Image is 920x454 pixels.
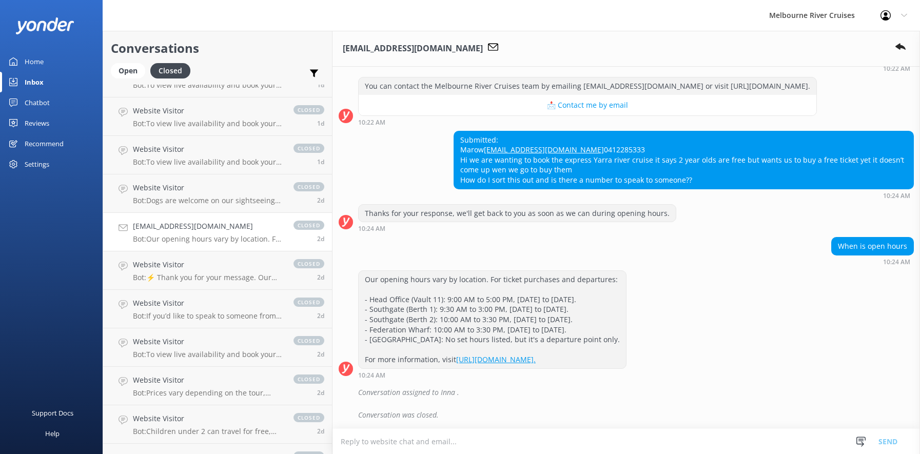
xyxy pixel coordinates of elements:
h4: [EMAIL_ADDRESS][DOMAIN_NAME] [133,221,283,232]
a: [EMAIL_ADDRESS][DOMAIN_NAME]Bot:Our opening hours vary by location. For ticket purchases and depa... [103,213,332,251]
div: Settings [25,154,49,174]
div: You can contact the Melbourne River Cruises team by emailing [EMAIL_ADDRESS][DOMAIN_NAME] or visi... [359,77,816,95]
span: closed [293,105,324,114]
div: Sep 30 2025 10:24am (UTC +10:00) Australia/Sydney [358,225,676,232]
strong: 10:22 AM [883,66,910,72]
div: Recommend [25,133,64,154]
div: Sep 30 2025 10:22am (UTC +10:00) Australia/Sydney [358,119,817,126]
p: Bot: Dogs are welcome on our sightseeing cruise! We just ask that they remain on a leash at all t... [133,196,283,205]
span: Sep 29 2025 10:25pm (UTC +10:00) Australia/Sydney [317,427,324,436]
span: Sep 29 2025 10:38pm (UTC +10:00) Australia/Sydney [317,388,324,397]
strong: 10:24 AM [883,193,910,199]
strong: 10:24 AM [358,226,385,232]
p: Bot: To view live availability and book your Melbourne River Cruise experience, please visit: [UR... [133,119,283,128]
a: Website VisitorBot:Dogs are welcome on our sightseeing cruise! We just ask that they remain on a ... [103,174,332,213]
span: closed [293,298,324,307]
a: Website VisitorBot:To view live availability and book your Melbourne River Cruise experience, cli... [103,328,332,367]
span: Sep 30 2025 09:40am (UTC +10:00) Australia/Sydney [317,273,324,282]
h3: [EMAIL_ADDRESS][DOMAIN_NAME] [343,42,483,55]
div: Sep 30 2025 10:24am (UTC +10:00) Australia/Sydney [454,192,914,199]
button: 📩 Contact me by email [359,95,816,115]
div: Help [45,423,60,444]
p: Bot: To view live availability and book your Melbourne River Cruise experience, click [URL][DOMAI... [133,350,283,359]
div: Reviews [25,113,49,133]
div: 2025-09-30T02:23:10.822 [339,406,914,424]
div: Closed [150,63,190,78]
p: Bot: To view live availability and book your Melbourne River Cruise experience, please visit: [UR... [133,81,283,90]
p: Bot: Prices vary depending on the tour, season, group size, and fare type. For the most up-to-dat... [133,388,283,398]
span: closed [293,144,324,153]
p: Bot: To view live availability and book your Melbourne River Cruise experience, please visit: [UR... [133,157,283,167]
div: Conversation assigned to Inna . [358,384,914,401]
span: Sep 30 2025 10:32am (UTC +10:00) Australia/Sydney [317,196,324,205]
a: Website VisitorBot:Prices vary depending on the tour, season, group size, and fare type. For the ... [103,367,332,405]
div: 2025-09-30T00:30:50.672 [339,384,914,401]
span: closed [293,259,324,268]
a: Website VisitorBot:To view live availability and book your Melbourne River Cruise experience, ple... [103,97,332,136]
span: closed [293,374,324,384]
div: Open [111,63,145,78]
div: Inbox [25,72,44,92]
h4: Website Visitor [133,336,283,347]
a: [URL][DOMAIN_NAME]. [456,354,536,364]
div: Sep 30 2025 10:24am (UTC +10:00) Australia/Sydney [358,371,627,379]
h2: Conversations [111,38,324,58]
div: Home [25,51,44,72]
span: Sep 30 2025 11:34am (UTC +10:00) Australia/Sydney [317,157,324,166]
p: Bot: If you’d like to speak to someone from our team, we’ll connect you with the next available t... [133,311,283,321]
a: Website VisitorBot:Children under 2 can travel for free, but all guests, including infants, must ... [103,405,332,444]
a: Website VisitorBot:⚡ Thank you for your message. Our office hours are Mon - Fri 9.30am - 5pm. We'... [103,251,332,290]
strong: 10:22 AM [358,120,385,126]
strong: 10:24 AM [358,372,385,379]
span: Sep 30 2025 10:24am (UTC +10:00) Australia/Sydney [317,234,324,243]
span: Sep 30 2025 04:44am (UTC +10:00) Australia/Sydney [317,350,324,359]
div: Thanks for your response, we'll get back to you as soon as we can during opening hours. [359,205,676,222]
h4: Website Visitor [133,105,283,116]
h4: Website Visitor [133,182,283,193]
h4: Website Visitor [133,259,283,270]
h4: Website Visitor [133,413,283,424]
strong: 10:24 AM [883,259,910,265]
a: Open [111,65,150,76]
div: Sep 30 2025 10:22am (UTC +10:00) Australia/Sydney [782,65,914,72]
p: Bot: Our opening hours vary by location. For ticket purchases and departures: - Head Office (Vaul... [133,234,283,244]
h4: Website Visitor [133,374,283,386]
div: When is open hours [832,238,913,255]
span: closed [293,221,324,230]
div: Sep 30 2025 10:24am (UTC +10:00) Australia/Sydney [831,258,914,265]
span: closed [293,413,324,422]
div: Submitted: Marow 0412285333 Hi we are wanting to book the express Yarra river cruise it says 2 ye... [454,131,913,189]
span: Sep 30 2025 08:53am (UTC +10:00) Australia/Sydney [317,311,324,320]
a: Website VisitorBot:If you’d like to speak to someone from our team, we’ll connect you with the ne... [103,290,332,328]
a: Closed [150,65,195,76]
span: closed [293,336,324,345]
div: Support Docs [32,403,73,423]
p: Bot: Children under 2 can travel for free, but all guests, including infants, must have a booking... [133,427,283,436]
div: Conversation was closed. [358,406,914,424]
img: yonder-white-logo.png [15,17,74,34]
p: Bot: ⚡ Thank you for your message. Our office hours are Mon - Fri 9.30am - 5pm. We'll get back to... [133,273,283,282]
span: closed [293,182,324,191]
span: Sep 30 2025 07:01pm (UTC +10:00) Australia/Sydney [317,81,324,89]
span: Sep 30 2025 04:45pm (UTC +10:00) Australia/Sydney [317,119,324,128]
div: Our opening hours vary by location. For ticket purchases and departures: - Head Office (Vault 11)... [359,271,626,368]
h4: Website Visitor [133,298,283,309]
a: [EMAIL_ADDRESS][DOMAIN_NAME] [484,145,604,154]
h4: Website Visitor [133,144,283,155]
div: Chatbot [25,92,50,113]
a: Website VisitorBot:To view live availability and book your Melbourne River Cruise experience, ple... [103,136,332,174]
